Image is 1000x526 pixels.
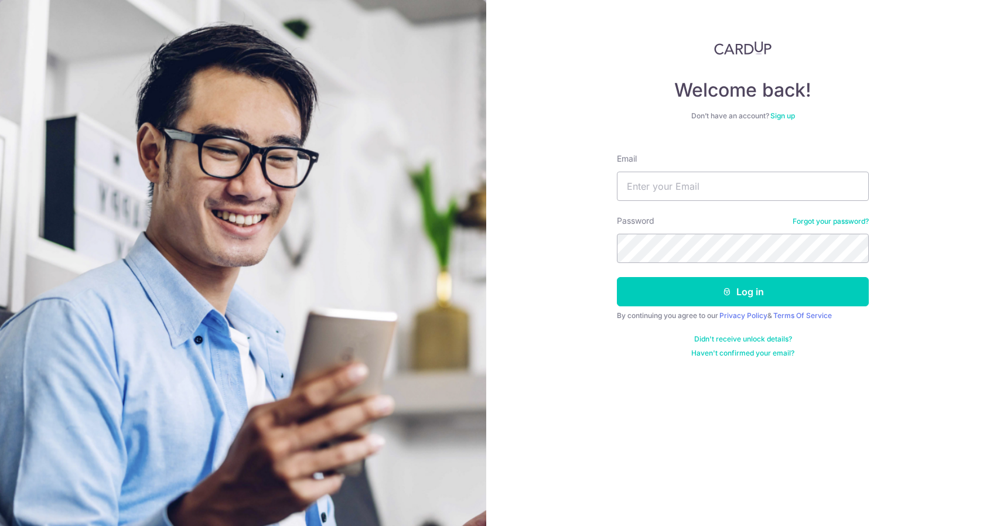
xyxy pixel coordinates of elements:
[691,349,794,358] a: Haven't confirmed your email?
[617,215,654,227] label: Password
[617,311,869,320] div: By continuing you agree to our &
[617,78,869,102] h4: Welcome back!
[617,277,869,306] button: Log in
[617,172,869,201] input: Enter your Email
[694,334,792,344] a: Didn't receive unlock details?
[719,311,767,320] a: Privacy Policy
[773,311,832,320] a: Terms Of Service
[793,217,869,226] a: Forgot your password?
[617,111,869,121] div: Don’t have an account?
[617,153,637,165] label: Email
[770,111,795,120] a: Sign up
[714,41,772,55] img: CardUp Logo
